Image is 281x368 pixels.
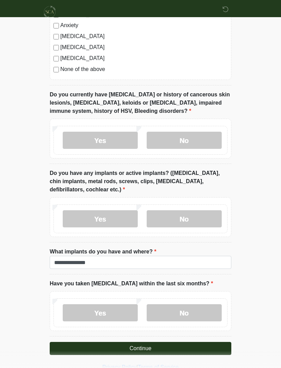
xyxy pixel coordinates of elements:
[43,5,57,19] img: Skinchic Dallas Logo
[147,132,222,149] label: No
[60,54,228,62] label: [MEDICAL_DATA]
[53,34,59,39] input: [MEDICAL_DATA]
[63,304,138,321] label: Yes
[50,280,213,288] label: Have you taken [MEDICAL_DATA] within the last six months?
[60,32,228,40] label: [MEDICAL_DATA]
[147,210,222,227] label: No
[60,43,228,51] label: [MEDICAL_DATA]
[50,169,231,194] label: Do you have any implants or active implants? ([MEDICAL_DATA], chin implants, metal rods, screws, ...
[50,342,231,355] button: Continue
[60,21,228,29] label: Anxiety
[147,304,222,321] label: No
[53,45,59,50] input: [MEDICAL_DATA]
[60,65,228,73] label: None of the above
[63,210,138,227] label: Yes
[50,91,231,115] label: Do you currently have [MEDICAL_DATA] or history of cancerous skin lesion/s, [MEDICAL_DATA], keloi...
[53,23,59,28] input: Anxiety
[63,132,138,149] label: Yes
[53,56,59,61] input: [MEDICAL_DATA]
[50,248,156,256] label: What implants do you have and where?
[53,67,59,72] input: None of the above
